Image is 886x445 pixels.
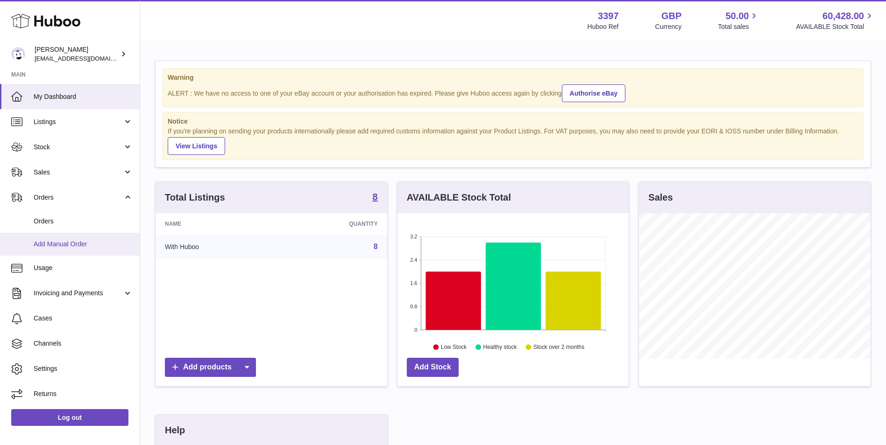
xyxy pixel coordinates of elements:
a: Log out [11,409,128,426]
span: Cases [34,314,133,323]
span: Total sales [718,22,759,31]
h3: Sales [648,191,673,204]
a: Add products [165,358,256,377]
div: [PERSON_NAME] [35,45,119,63]
span: 50.00 [725,10,749,22]
span: Add Manual Order [34,240,133,249]
strong: 8 [373,192,378,202]
span: Usage [34,264,133,272]
h3: AVAILABLE Stock Total [407,191,511,204]
strong: 3397 [598,10,619,22]
th: Name [156,213,277,235]
span: Channels [34,339,133,348]
text: Low Stock [441,344,467,351]
a: 8 [374,243,378,250]
span: AVAILABLE Stock Total [796,22,875,31]
a: Authorise eBay [562,84,626,102]
text: 0.8 [410,304,417,309]
span: Returns [34,389,133,398]
a: Add Stock [407,358,459,377]
div: Currency [655,22,682,31]
span: Orders [34,217,133,226]
td: With Huboo [156,235,277,259]
h3: Total Listings [165,191,225,204]
strong: GBP [661,10,681,22]
span: 60,428.00 [822,10,864,22]
strong: Notice [168,117,858,126]
th: Quantity [277,213,387,235]
a: 8 [373,192,378,203]
text: Healthy stock [483,344,517,351]
span: [EMAIL_ADDRESS][DOMAIN_NAME] [35,55,137,62]
text: 0 [414,327,417,333]
span: Invoicing and Payments [34,289,123,298]
a: 50.00 Total sales [718,10,759,31]
text: 2.4 [410,257,417,263]
span: Stock [34,143,123,152]
text: 1.6 [410,280,417,286]
div: ALERT : We have no access to one of your eBay account or your authorisation has expired. Please g... [168,83,858,102]
h3: Help [165,424,185,437]
span: Listings [34,118,123,126]
text: Stock over 2 months [533,344,584,351]
span: My Dashboard [34,92,133,101]
div: Huboo Ref [588,22,619,31]
span: Sales [34,168,123,177]
img: sales@canchema.com [11,47,25,61]
strong: Warning [168,73,858,82]
a: View Listings [168,137,225,155]
span: Orders [34,193,123,202]
div: If you're planning on sending your products internationally please add required customs informati... [168,127,858,155]
span: Settings [34,364,133,373]
text: 3.2 [410,234,417,239]
a: 60,428.00 AVAILABLE Stock Total [796,10,875,31]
